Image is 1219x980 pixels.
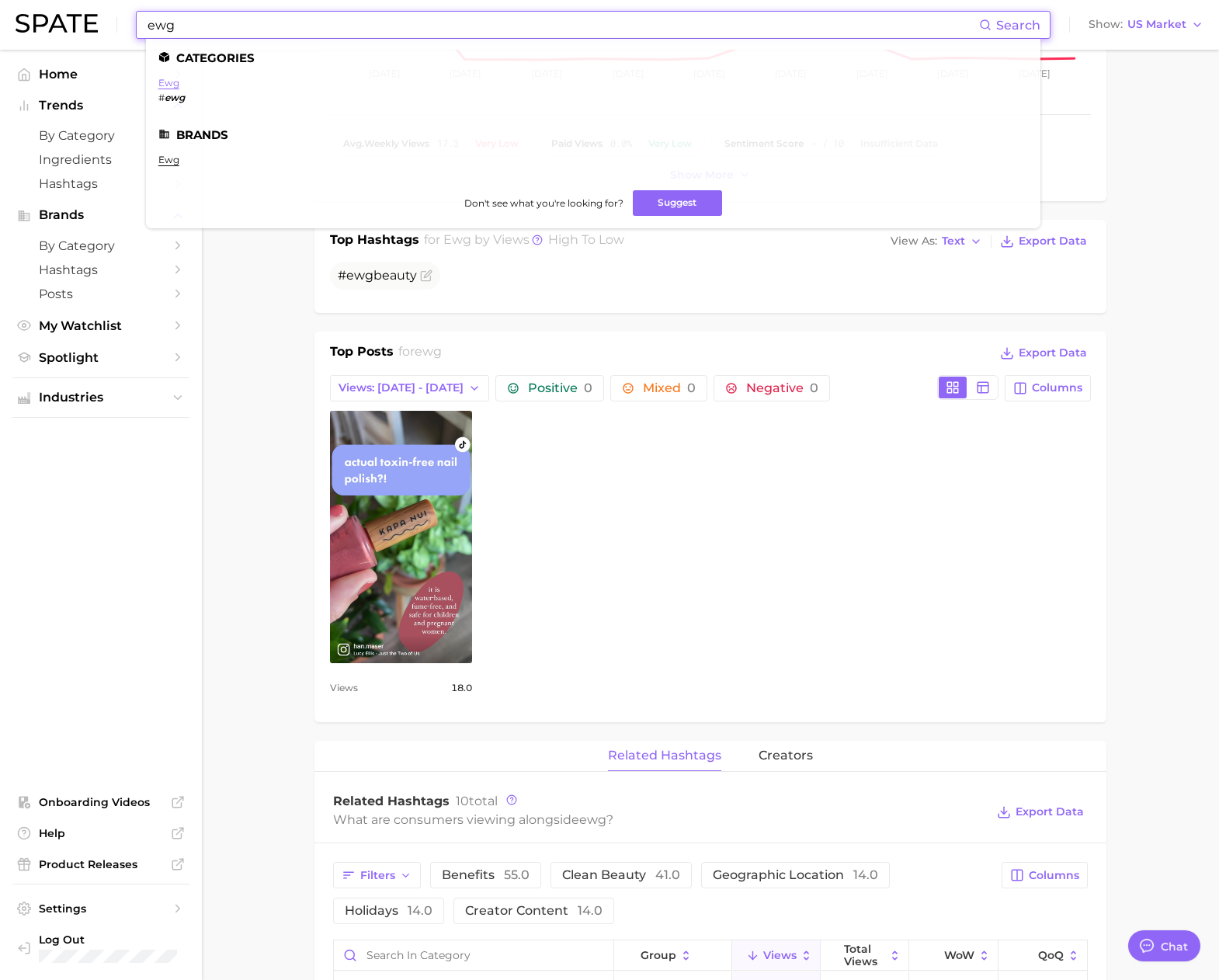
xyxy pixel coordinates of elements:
span: total [456,794,498,808]
span: Columns [1029,869,1079,882]
span: Don't see what you're looking for? [464,197,623,209]
span: 10 [456,794,469,808]
span: 14.0 [853,867,878,882]
span: QoQ [1038,949,1064,961]
a: ewg [158,77,179,89]
span: Product Releases [39,857,163,871]
span: # [158,92,165,103]
span: Filters [360,869,395,882]
h2: for by Views [424,231,624,252]
span: Ingredients [39,152,163,167]
span: Positive [528,382,592,394]
button: ShowUS Market [1085,15,1207,35]
button: Columns [1002,862,1088,888]
span: benefits [442,869,530,881]
span: Columns [1032,381,1082,394]
span: Related Hashtags [333,794,450,808]
em: ewg [165,92,185,103]
a: Hashtags [12,172,189,196]
a: by Category [12,234,189,258]
button: WoW [909,940,998,971]
span: Export Data [1019,346,1087,360]
span: Show [1089,20,1123,29]
a: by Category [12,123,189,148]
span: Export Data [1019,235,1087,248]
span: ewg [415,344,442,359]
button: View AsText [887,231,986,252]
span: related hashtags [608,749,721,763]
span: Hashtags [39,262,163,277]
a: Help [12,822,189,845]
span: # beauty [338,268,417,283]
span: Views [330,679,358,697]
span: Trends [39,99,163,113]
span: WoW [944,949,974,961]
span: Industries [39,391,163,405]
button: Columns [1005,375,1091,401]
span: 0 [584,381,592,395]
span: 14.0 [408,903,432,918]
span: Text [942,237,965,245]
span: US Market [1127,20,1186,29]
a: ewg [158,154,179,165]
span: Export Data [1016,805,1084,818]
button: Filters [333,862,421,888]
span: ewg [346,268,373,283]
img: SPATE [16,14,98,33]
span: 55.0 [504,867,530,882]
span: Onboarding Videos [39,795,163,809]
span: clean beauty [562,869,680,881]
button: Views: [DATE] - [DATE] [330,375,489,401]
a: Hashtags [12,258,189,282]
span: 0 [687,381,696,395]
span: Home [39,67,163,82]
a: Spotlight [12,346,189,370]
h2: for [398,342,442,366]
span: Hashtags [39,176,163,191]
h1: Top Hashtags [330,231,419,252]
button: Export Data [996,231,1091,252]
span: My Watchlist [39,318,163,333]
span: 14.0 [578,903,603,918]
span: creator content [465,905,603,917]
span: Search [996,18,1040,33]
span: Log Out [39,933,177,947]
button: group [614,940,732,971]
span: Negative [746,382,818,394]
input: Search in category [334,940,613,970]
li: Categories [158,51,1028,64]
span: Mixed [643,382,696,394]
a: Home [12,62,189,86]
a: My Watchlist [12,314,189,338]
span: holidays [345,905,432,917]
span: Help [39,826,163,840]
span: geographic location [713,869,878,881]
button: Trends [12,94,189,117]
button: Export Data [996,342,1091,364]
a: Product Releases [12,853,189,876]
button: QoQ [998,940,1087,971]
span: high to low [548,232,624,247]
button: Total Views [821,940,909,971]
div: What are consumers viewing alongside ? [333,809,985,830]
span: by Category [39,238,163,253]
span: Posts [39,287,163,301]
a: Settings [12,897,189,920]
button: Industries [12,386,189,409]
button: Export Data [993,801,1088,823]
span: ewg [579,812,606,827]
a: Onboarding Videos [12,791,189,814]
button: Suggest [633,190,722,216]
button: Brands [12,203,189,227]
span: Views [763,949,797,961]
span: Brands [39,208,163,222]
span: by Category [39,128,163,143]
span: ewg [443,232,471,247]
button: Views [732,940,821,971]
span: View As [891,237,937,245]
a: Ingredients [12,148,189,172]
span: Spotlight [39,350,163,365]
span: Total Views [844,943,885,968]
span: group [641,949,676,961]
h1: Top Posts [330,342,394,366]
